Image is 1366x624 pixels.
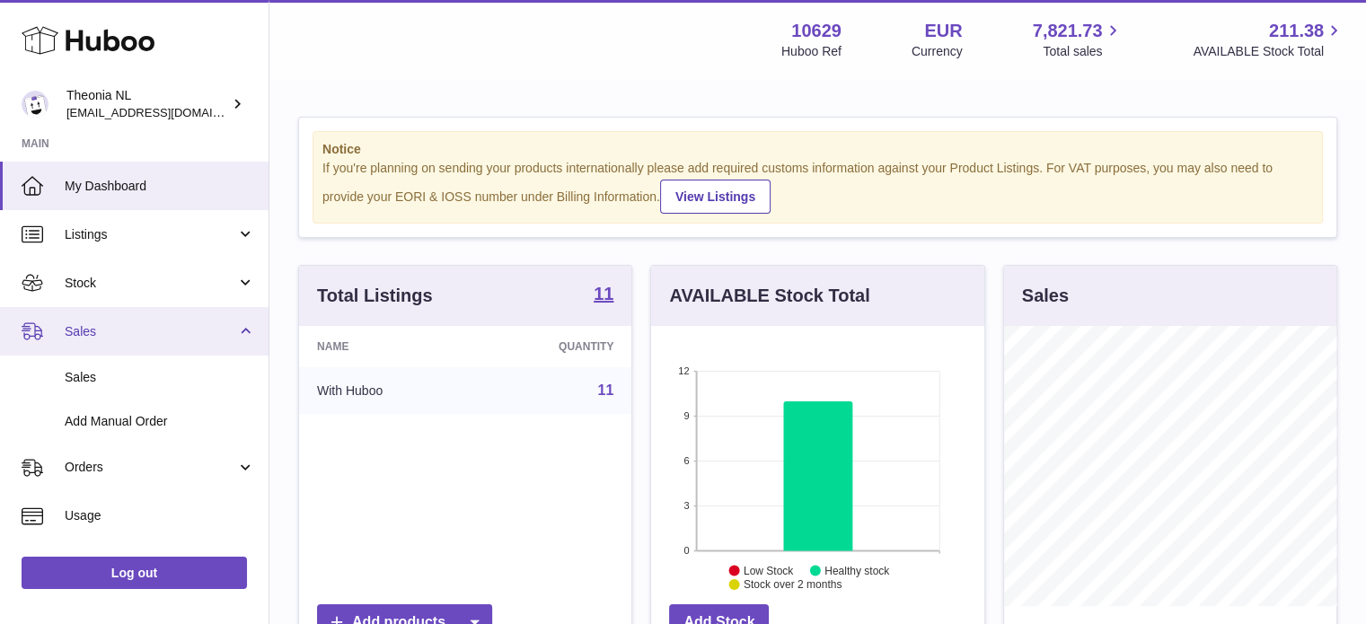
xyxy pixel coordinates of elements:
td: With Huboo [299,367,474,414]
a: 211.38 AVAILABLE Stock Total [1193,19,1344,60]
a: 7,821.73 Total sales [1033,19,1124,60]
span: 211.38 [1269,19,1324,43]
text: Stock over 2 months [744,578,842,591]
text: 3 [684,500,690,511]
span: 7,821.73 [1033,19,1103,43]
text: Low Stock [744,564,794,576]
div: If you're planning on sending your products internationally please add required customs informati... [322,160,1313,214]
text: 6 [684,455,690,466]
span: Listings [65,226,236,243]
text: 12 [679,365,690,376]
a: Log out [22,557,247,589]
img: info@wholesomegoods.eu [22,91,48,118]
h3: Sales [1022,284,1069,308]
span: Usage [65,507,255,524]
span: Stock [65,275,236,292]
span: Orders [65,459,236,476]
span: AVAILABLE Stock Total [1193,43,1344,60]
span: Sales [65,369,255,386]
text: 9 [684,410,690,421]
text: 0 [684,545,690,556]
a: 11 [594,285,613,306]
h3: AVAILABLE Stock Total [669,284,869,308]
span: [EMAIL_ADDRESS][DOMAIN_NAME] [66,105,264,119]
a: 11 [598,382,614,398]
strong: EUR [924,19,962,43]
th: Quantity [474,326,631,367]
span: Sales [65,323,236,340]
th: Name [299,326,474,367]
span: My Dashboard [65,178,255,195]
div: Huboo Ref [781,43,842,60]
div: Theonia NL [66,87,228,121]
a: View Listings [660,180,771,214]
text: Healthy stock [824,564,890,576]
div: Currency [912,43,963,60]
strong: 10629 [791,19,842,43]
h3: Total Listings [317,284,433,308]
span: Add Manual Order [65,413,255,430]
strong: Notice [322,141,1313,158]
span: Total sales [1043,43,1123,60]
strong: 11 [594,285,613,303]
